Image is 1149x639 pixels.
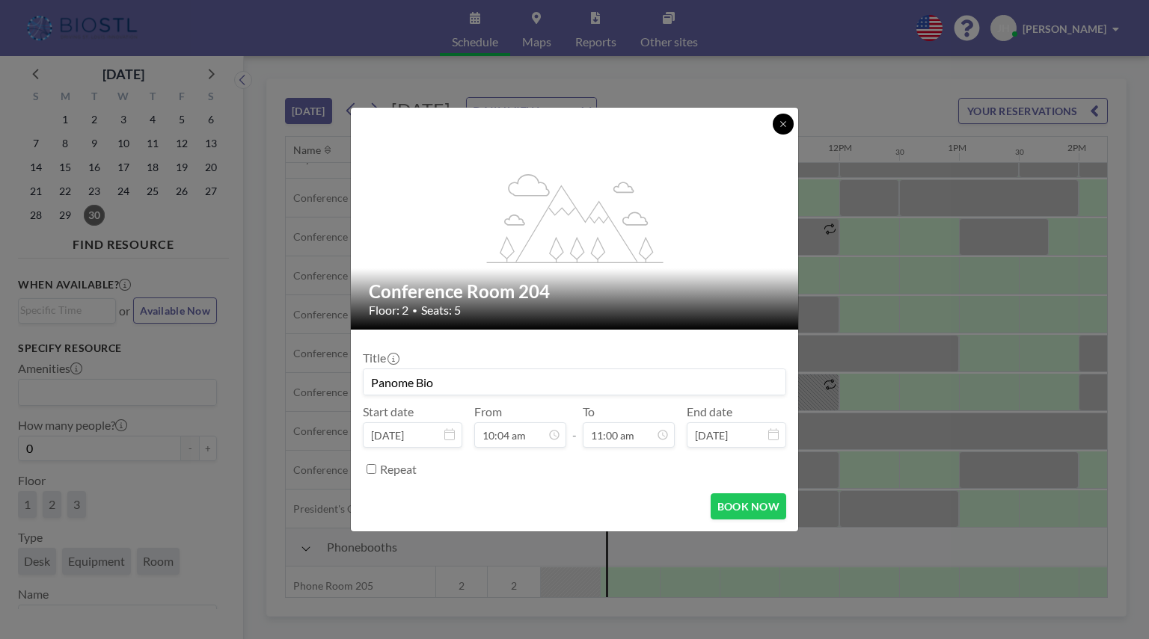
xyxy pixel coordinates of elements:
label: Start date [363,404,414,419]
span: - [572,410,577,442]
label: To [583,404,595,419]
label: From [474,404,502,419]
label: Repeat [380,462,417,477]
label: End date [687,404,732,419]
span: Seats: 5 [421,303,461,318]
span: Floor: 2 [369,303,408,318]
input: John's reservation [364,369,785,395]
label: Title [363,351,398,365]
g: flex-grow: 1.2; [487,173,664,262]
h2: Conference Room 204 [369,280,782,303]
button: BOOK NOW [711,493,786,519]
span: • [412,305,417,316]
